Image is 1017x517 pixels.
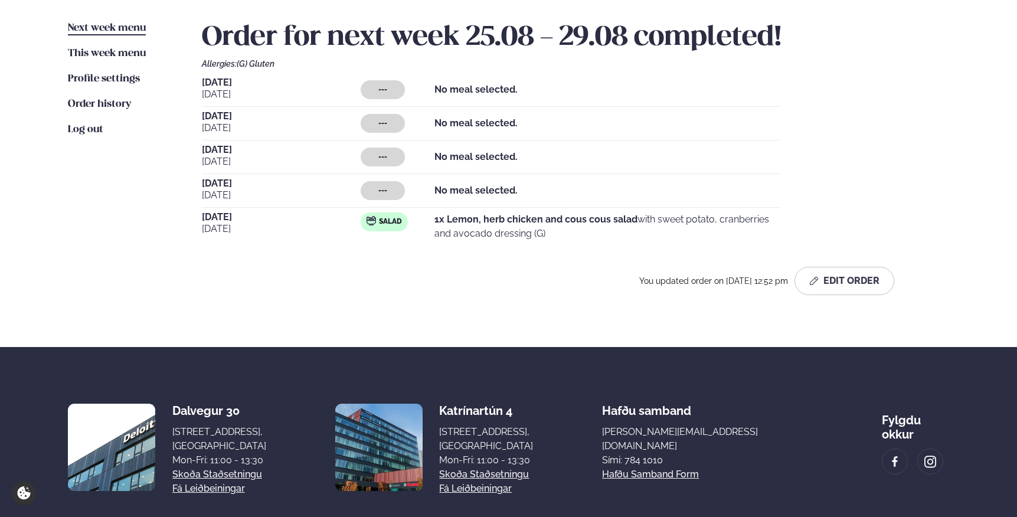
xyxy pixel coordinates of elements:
span: [DATE] [202,87,361,102]
div: Dalvegur 30 [172,404,266,418]
span: --- [378,186,387,195]
span: Hafðu samband [602,394,691,418]
a: Order history [68,97,131,112]
a: image alt [882,449,907,474]
p: with sweet potato, cranberries and avocado dressing (G) [434,212,780,241]
span: Log out [68,125,103,135]
div: Fylgdu okkur [882,404,949,441]
span: --- [378,152,387,162]
strong: No meal selected. [434,117,518,129]
span: Order history [68,99,131,109]
a: Cookie settings [12,481,36,505]
span: [DATE] [202,188,361,202]
span: Next week menu [68,23,146,33]
a: Next week menu [68,21,146,35]
div: Mon-Fri: 11:00 - 13:30 [172,453,266,467]
span: [DATE] [202,179,361,188]
div: Mon-Fri: 11:00 - 13:30 [439,453,533,467]
a: Skoða staðsetningu [439,467,529,482]
a: Profile settings [68,72,140,86]
img: image alt [888,455,901,469]
img: image alt [68,404,155,491]
h2: Order for next week 25.08 - 29.08 completed! [202,21,949,54]
span: [DATE] [202,78,361,87]
span: [DATE] [202,155,361,169]
span: --- [378,119,387,128]
div: [STREET_ADDRESS], [GEOGRAPHIC_DATA] [439,425,533,453]
button: Edit Order [794,267,894,295]
div: [STREET_ADDRESS], [GEOGRAPHIC_DATA] [172,425,266,453]
p: Sími: 784 1010 [602,453,813,467]
span: Profile settings [68,74,140,84]
a: Log out [68,123,103,137]
div: Allergies: [202,59,949,68]
img: salad.svg [367,216,376,225]
span: [DATE] [202,212,361,222]
span: [DATE] [202,121,361,135]
span: [DATE] [202,112,361,121]
span: --- [378,85,387,94]
img: image alt [924,455,937,469]
div: Katrínartún 4 [439,404,533,418]
span: This week menu [68,48,146,58]
span: You updated order on [DATE] 12:52 pm [639,276,790,286]
a: [PERSON_NAME][EMAIL_ADDRESS][DOMAIN_NAME] [602,425,813,453]
span: [DATE] [202,222,361,236]
img: image alt [335,404,423,491]
strong: No meal selected. [434,151,518,162]
a: Fá leiðbeiningar [172,482,245,496]
span: [DATE] [202,145,361,155]
a: Fá leiðbeiningar [439,482,512,496]
a: Skoða staðsetningu [172,467,262,482]
span: Salad [379,217,402,227]
a: This week menu [68,47,146,61]
strong: No meal selected. [434,84,518,95]
span: (G) Gluten [237,59,274,68]
strong: 1x Lemon, herb chicken and cous cous salad [434,214,637,225]
a: Hafðu samband form [602,467,699,482]
a: image alt [918,449,943,474]
strong: No meal selected. [434,185,518,196]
